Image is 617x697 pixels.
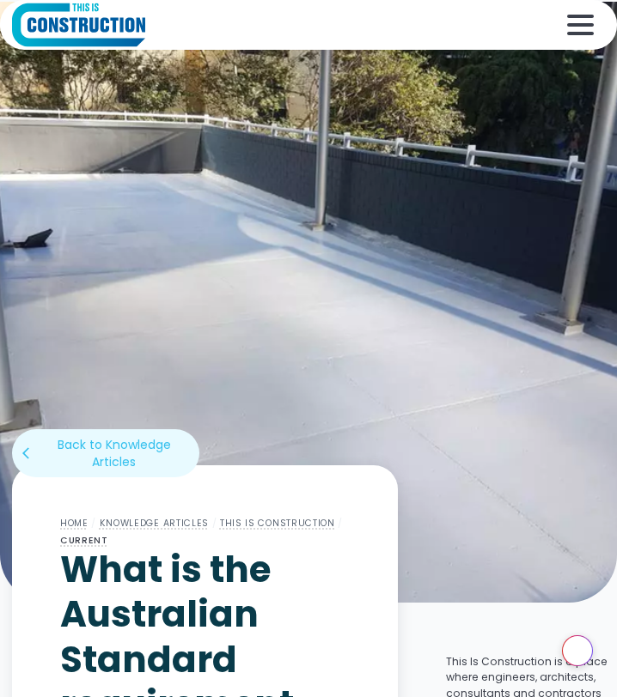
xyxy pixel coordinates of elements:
[12,3,145,48] a: home
[60,534,108,547] a: Current
[12,429,199,477] a: arrow_back_iosBack to Knowledge Articles
[209,513,220,534] div: /
[60,517,89,530] a: Home
[89,513,100,534] div: /
[12,3,145,48] img: This Is Construction Logo
[220,517,335,530] a: This Is Construction
[100,517,210,530] a: Knowledge Articles
[335,513,346,534] div: /
[22,446,36,462] div: arrow_back_ios
[40,436,189,470] div: Back to Knowledge Articles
